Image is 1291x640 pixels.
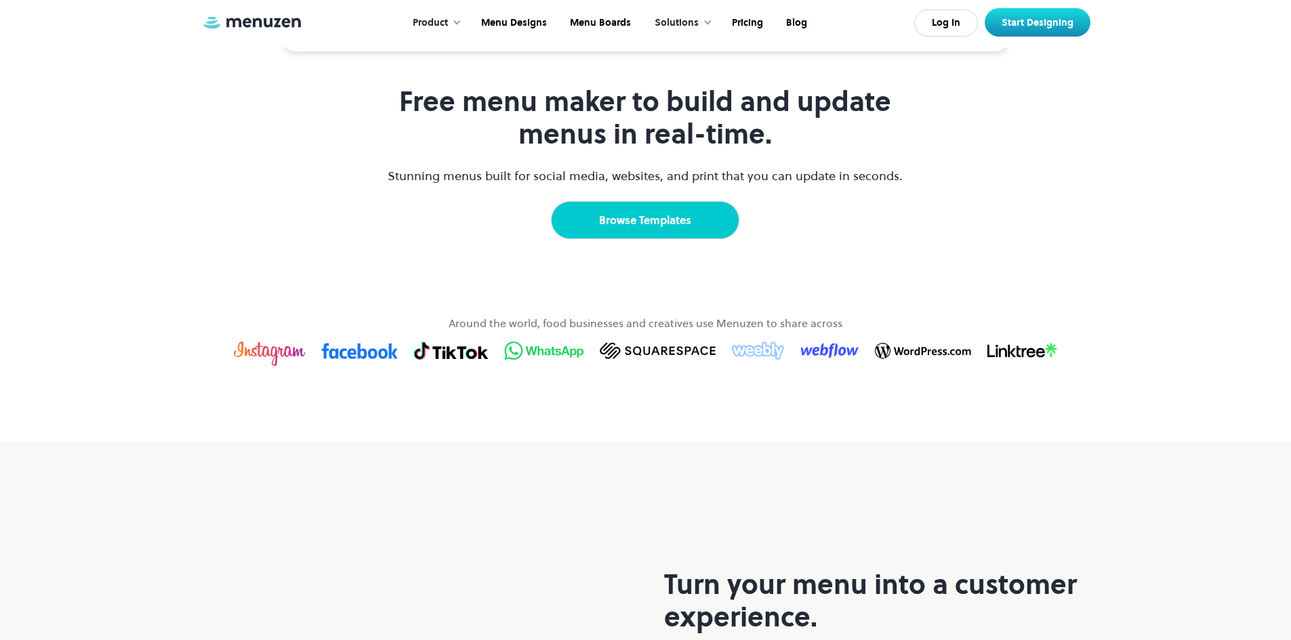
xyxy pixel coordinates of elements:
a: Log In [914,9,978,37]
h2: Turn your menu into a customer experience. [664,568,1090,633]
a: Browse Templates [551,201,739,239]
a: Pricing [719,2,773,44]
p: Around the world, food businesses and creatives use Menuzen to share across [449,315,842,331]
a: Start Designing [985,8,1090,37]
div: Solutions [641,2,719,44]
div: Product [399,2,468,44]
div: Product [413,16,448,30]
a: Blog [773,2,817,44]
a: Menu Boards [557,2,641,44]
div: Solutions [655,16,699,30]
h1: Free menu maker to build and update menus in real-time. [386,85,905,150]
p: Stunning menus built for social media, websites, and print that you can update in seconds. [386,167,905,185]
a: Menu Designs [468,2,557,44]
